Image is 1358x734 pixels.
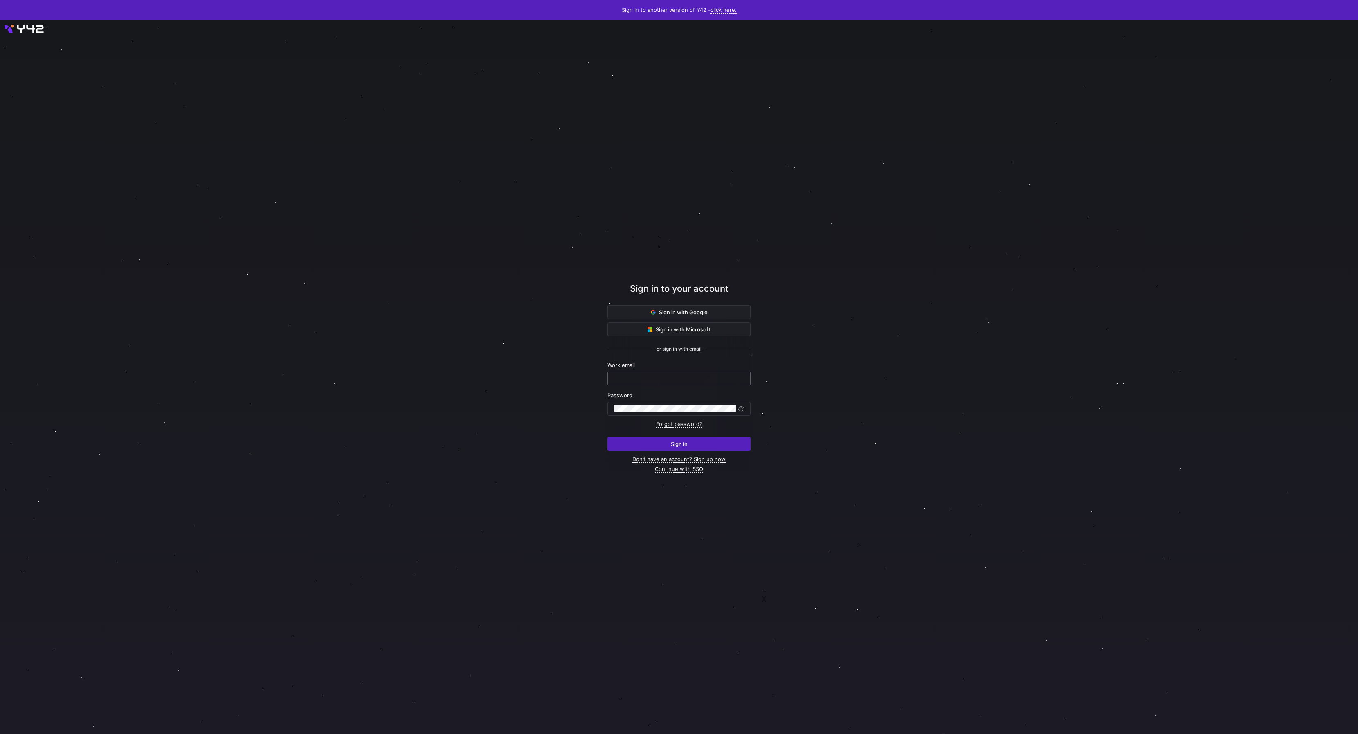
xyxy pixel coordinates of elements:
span: or sign in with email [657,346,701,352]
a: Continue with SSO [655,466,703,473]
span: Work email [607,362,635,368]
a: Forgot password? [656,421,702,428]
button: Sign in with Google [607,305,751,319]
a: Don’t have an account? Sign up now [632,456,726,463]
span: Password [607,392,632,399]
span: Sign in [671,441,688,447]
span: Sign in with Microsoft [648,326,710,333]
button: Sign in [607,437,751,451]
span: Sign in with Google [651,309,708,315]
a: click here. [710,7,737,14]
div: Sign in to your account [607,282,751,305]
button: Sign in with Microsoft [607,322,751,336]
